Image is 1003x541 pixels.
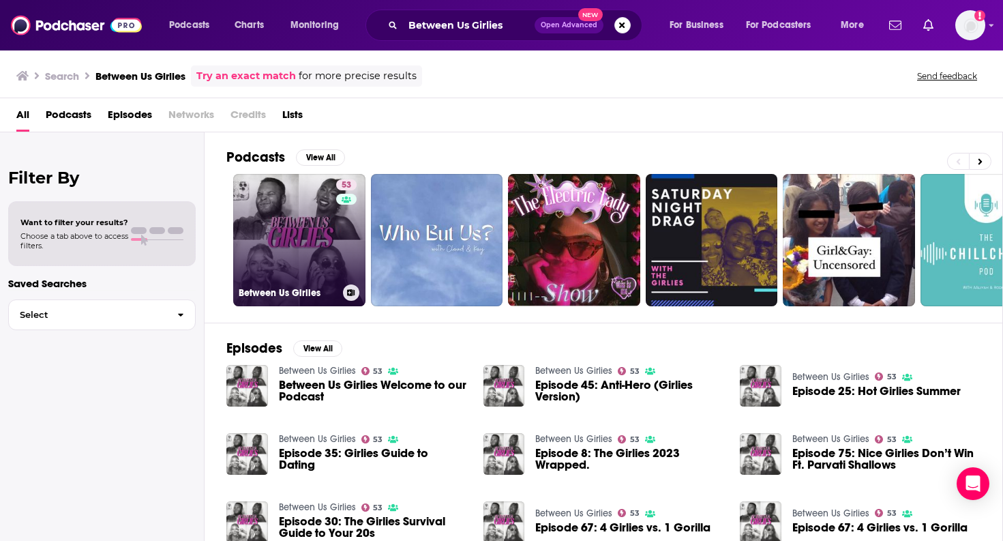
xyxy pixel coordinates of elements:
a: 53 [361,435,383,443]
span: Open Advanced [541,22,597,29]
button: Select [8,299,196,330]
img: Episode 35: Girlies Guide to Dating [226,433,268,475]
a: 53 [618,367,640,375]
span: for more precise results [299,68,417,84]
a: Episodes [108,104,152,132]
span: Logged in as antoine.jordan [955,10,985,40]
img: Podchaser - Follow, Share and Rate Podcasts [11,12,142,38]
button: open menu [737,14,831,36]
h3: Between Us Girlies [95,70,185,83]
a: EpisodesView All [226,340,342,357]
a: Between Us Girlies Welcome to our Podcast [279,379,467,403]
a: 53 [336,179,357,190]
button: Show profile menu [955,10,985,40]
a: Episode 35: Girlies Guide to Dating [279,448,467,471]
a: Show notifications dropdown [884,14,907,37]
a: Between Us Girlies [535,365,612,377]
a: 53 [875,509,897,517]
a: Between Us Girlies [792,433,869,445]
span: Select [9,310,166,319]
a: 53 [361,367,383,375]
img: Episode 75: Nice Girlies Don’t Win Ft. Parvati Shallows [740,433,781,475]
div: Open Intercom Messenger [957,467,989,500]
a: Charts [226,14,272,36]
button: open menu [160,14,227,36]
a: 53 [875,435,897,443]
a: 53 [618,435,640,443]
button: View All [296,149,345,166]
button: open menu [660,14,740,36]
span: Credits [230,104,266,132]
a: Between Us Girlies [279,365,356,377]
a: Episode 25: Hot Girlies Summer [792,385,961,397]
a: Episode 75: Nice Girlies Don’t Win Ft. Parvati Shallows [792,448,980,471]
a: 53 [361,503,383,512]
span: 53 [887,437,897,443]
button: open menu [281,14,357,36]
span: 53 [630,437,640,443]
a: Between Us Girlies [279,433,356,445]
a: Episode 30: The Girlies Survival Guide to Your 20s [279,516,467,539]
a: Episode 67: 4 Girlies vs. 1 Gorilla [535,522,710,533]
a: Between Us Girlies [792,508,869,519]
a: Podcasts [46,104,91,132]
h3: Search [45,70,79,83]
a: Between Us Girlies [279,501,356,513]
img: Episode 8: The Girlies 2023 Wrapped. [483,433,525,475]
span: For Business [670,16,723,35]
button: Open AdvancedNew [535,17,603,33]
span: 53 [887,374,897,380]
h2: Filter By [8,168,196,188]
img: Episode 45: Anti-Hero (Girlies Version) [483,365,525,407]
a: Lists [282,104,303,132]
input: Search podcasts, credits, & more... [403,14,535,36]
a: 53Between Us Girlies [233,174,365,306]
span: 53 [373,505,383,511]
span: Choose a tab above to access filters. [20,231,128,250]
a: Try an exact match [196,68,296,84]
span: Charts [235,16,264,35]
a: Between Us Girlies [535,433,612,445]
a: Episode 8: The Girlies 2023 Wrapped. [535,448,723,471]
a: Show notifications dropdown [918,14,939,37]
a: 53 [875,372,897,381]
span: For Podcasters [746,16,811,35]
span: Monitoring [290,16,339,35]
img: Episode 25: Hot Girlies Summer [740,365,781,407]
div: Search podcasts, credits, & more... [378,10,655,41]
button: View All [293,340,342,357]
a: Episode 45: Anti-Hero (Girlies Version) [535,379,723,403]
img: User Profile [955,10,985,40]
a: 53 [618,509,640,517]
h3: Between Us Girlies [239,287,338,299]
span: Networks [168,104,214,132]
span: 53 [373,437,383,443]
h2: Podcasts [226,149,285,166]
a: PodcastsView All [226,149,345,166]
p: Saved Searches [8,277,196,290]
span: Podcasts [169,16,209,35]
span: 53 [630,368,640,375]
span: More [841,16,864,35]
img: Between Us Girlies Welcome to our Podcast [226,365,268,407]
svg: Add a profile image [974,10,985,21]
a: All [16,104,29,132]
span: Want to filter your results? [20,218,128,227]
span: 53 [373,368,383,375]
